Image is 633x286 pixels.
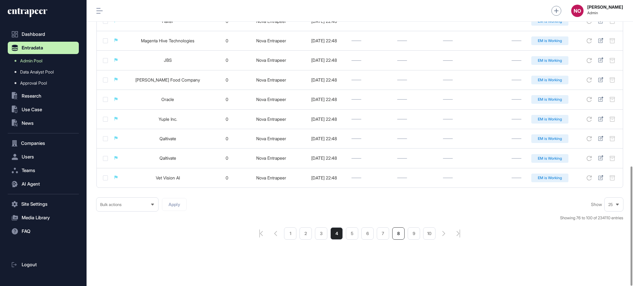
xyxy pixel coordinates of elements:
span: Companies [21,141,45,146]
span: Logout [22,262,37,267]
button: FAQ [8,225,79,238]
div: 0 [215,58,240,63]
button: Research [8,90,79,102]
div: [DATE] 22:48 [303,78,345,82]
a: Oracle [161,97,174,102]
a: Nova Entrapeer [256,136,286,141]
a: search-pagination-next-button [442,231,445,236]
span: Bulk actions [100,202,121,207]
a: Approval Pool [11,78,79,89]
a: 5 [346,227,358,240]
div: 0 [215,78,240,82]
div: EM is Working [531,154,568,163]
a: 10 [423,227,435,240]
a: 2 [300,227,312,240]
span: Admin [587,11,623,15]
span: FAQ [22,229,30,234]
a: Yuple Inc. [159,116,177,122]
div: [DATE] 22:48 [303,38,345,43]
div: [DATE] 22:48 [303,117,345,122]
span: Entradata [22,45,43,50]
span: 25 [608,202,613,207]
div: EM is Working [531,76,568,84]
div: 0 [215,97,240,102]
a: Dashboard [8,28,79,40]
div: EM is Working [531,115,568,124]
div: [DATE] 22:48 [303,156,345,161]
a: [PERSON_NAME] Food Company [135,77,200,82]
a: Admin Pool [11,55,79,66]
a: Nova Entrapeer [256,77,286,82]
a: 7 [377,227,389,240]
button: Teams [8,164,79,177]
span: Teams [22,168,35,173]
a: 6 [361,227,374,240]
a: Nova Entrapeer [256,38,286,43]
div: 0 [215,156,240,161]
div: Showing 76 to 100 of 234110 entries [560,215,623,221]
div: 0 [215,136,240,141]
button: Media Library [8,212,79,224]
a: 3 [315,227,327,240]
a: JBS [164,57,172,63]
span: Dashboard [22,32,45,37]
div: [DATE] 22:48 [303,175,345,180]
button: News [8,117,79,129]
a: 9 [408,227,420,240]
a: Nova Entrapeer [256,19,286,24]
a: Nova Entrapeer [256,97,286,102]
button: Entradata [8,42,79,54]
span: Data Analyst Pool [20,69,54,74]
a: Qaltivate [159,136,176,141]
strong: [PERSON_NAME] [587,5,623,10]
a: 4 [330,227,343,240]
span: Research [22,94,41,99]
div: [DATE] 22:48 [303,97,345,102]
div: EM is Working [531,56,568,65]
button: AI Agent [8,178,79,190]
a: Qaltivate [159,155,176,161]
span: Show [591,202,602,207]
a: Nova Entrapeer [256,57,286,63]
button: Companies [8,137,79,149]
button: Site Settings [8,198,79,210]
span: News [22,121,34,126]
a: Nova Entrapeer [256,175,286,180]
button: Use Case [8,103,79,116]
a: Logout [8,259,79,271]
a: Halter [162,19,173,24]
button: NO [571,5,584,17]
span: AI Agent [22,182,40,187]
a: 8 [392,227,405,240]
div: 0 [215,38,240,43]
span: Site Settings [21,202,48,207]
a: search-pagination-last-page-button [457,229,460,238]
span: Admin Pool [20,58,42,63]
span: Use Case [22,107,42,112]
a: pagination-prev-button [274,231,277,236]
a: Magenta Hive Technologies [141,38,194,43]
div: 0 [215,117,240,122]
button: Users [8,151,79,163]
div: EM is Working [531,174,568,182]
div: 0 [215,175,240,180]
span: Users [22,154,34,159]
div: EM is Working [531,36,568,45]
div: [DATE] 22:48 [303,58,345,63]
div: [DATE] 22:48 [303,136,345,141]
a: 1 [284,227,296,240]
a: Data Analyst Pool [11,66,79,78]
div: EM is Working [531,134,568,143]
a: Nova Entrapeer [256,116,286,122]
